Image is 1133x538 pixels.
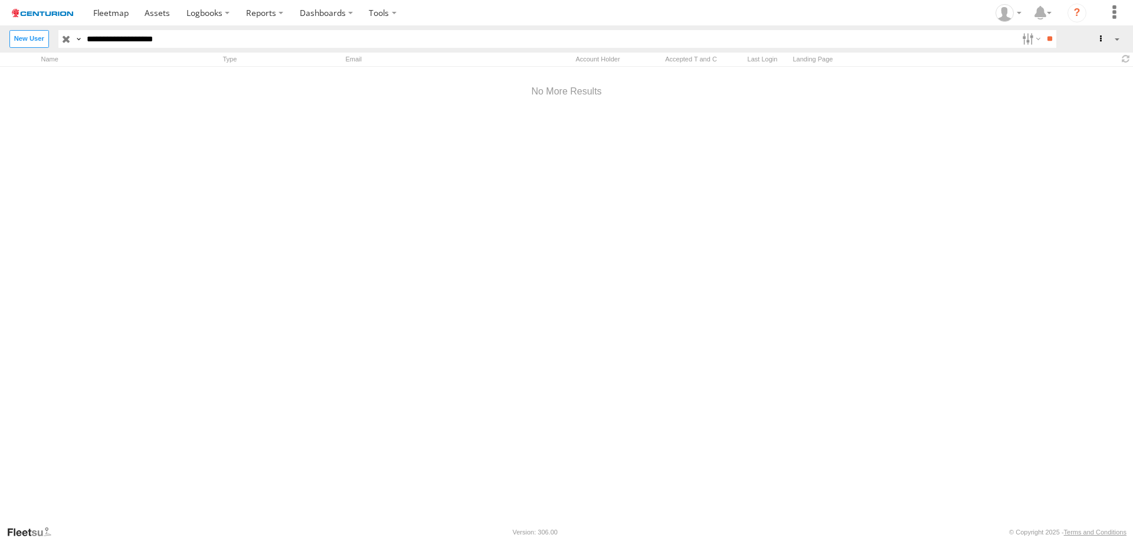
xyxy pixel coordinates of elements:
label: Search Filter Options [1017,30,1043,47]
div: Account Holder [554,54,642,65]
i: ? [1067,4,1086,22]
div: John Maglantay [991,4,1026,22]
span: Refresh [1119,54,1133,65]
div: Type [220,54,338,65]
img: logo.svg [12,9,73,17]
label: Search Query [74,30,83,47]
div: Landing Page [790,54,1114,65]
label: Create New User [9,30,49,47]
div: © Copyright 2025 - [1009,529,1127,536]
a: Visit our Website [6,526,61,538]
div: Version: 306.00 [513,529,558,536]
div: Last Login [740,54,785,65]
a: Terms and Conditions [1064,529,1127,536]
div: Email [342,54,549,65]
div: Name [38,54,215,65]
div: Has user accepted Terms and Conditions [647,54,735,65]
